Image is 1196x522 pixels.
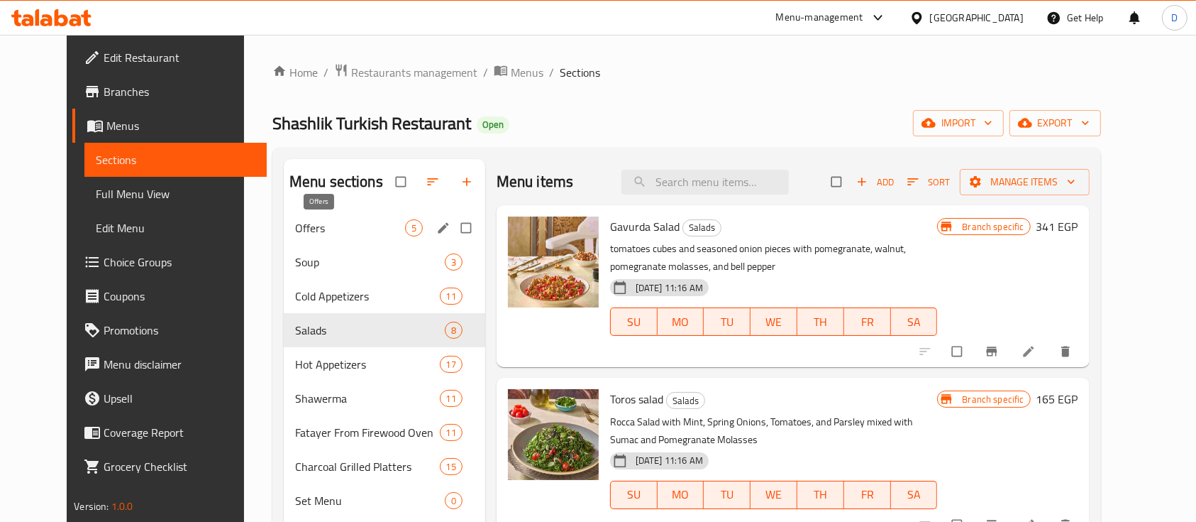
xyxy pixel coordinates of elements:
[406,222,422,235] span: 5
[483,64,488,81] li: /
[1171,10,1178,26] span: D
[72,75,267,109] a: Branches
[289,171,383,192] h2: Menu sections
[272,63,1101,82] nav: breadcrumb
[295,322,445,339] span: Salads
[610,308,658,336] button: SU
[1050,336,1084,367] button: delete
[658,481,704,509] button: MO
[508,217,599,308] img: Gavurda Salad
[960,169,1090,195] button: Manage items
[751,308,797,336] button: WE
[610,240,938,276] p: tomatoes cubes and seasoned onion pieces with pomegranate, walnut, pomegranate molasses, and bell...
[956,220,1029,234] span: Branch specific
[1036,217,1078,236] h6: 341 EGP
[96,185,255,202] span: Full Menu View
[284,415,485,450] div: Fatayer From Firewood Oven11
[295,288,440,305] span: Cold Appetizers
[445,494,462,508] span: 0
[751,481,797,509] button: WE
[904,171,954,193] button: Sort
[1021,114,1090,132] span: export
[913,110,1004,136] button: import
[549,64,554,81] li: /
[451,166,485,197] button: Add section
[898,171,960,193] span: Sort items
[630,281,709,295] span: [DATE] 11:16 AM
[776,9,863,26] div: Menu-management
[756,312,792,332] span: WE
[405,219,423,236] div: items
[709,484,745,505] span: TU
[334,63,477,82] a: Restaurants management
[72,40,267,75] a: Edit Restaurant
[104,458,255,475] span: Grocery Checklist
[663,484,699,505] span: MO
[284,347,485,381] div: Hot Appetizers17
[1009,110,1101,136] button: export
[803,484,838,505] span: TH
[441,290,462,303] span: 11
[1036,389,1078,409] h6: 165 EGP
[445,256,462,269] span: 3
[683,219,721,236] span: Salads
[630,454,709,467] span: [DATE] 11:16 AM
[272,64,318,81] a: Home
[610,388,663,410] span: Toros salad
[621,170,789,195] input: search
[441,426,462,440] span: 11
[295,356,440,373] div: Hot Appetizers
[284,245,485,279] div: Soup3
[72,313,267,347] a: Promotions
[610,481,658,509] button: SU
[441,358,462,371] span: 17
[897,484,932,505] span: SA
[610,216,680,237] span: Gavurda Salad
[417,166,451,197] span: Sort sections
[284,313,485,347] div: Salads8
[704,481,751,509] button: TU
[72,450,267,484] a: Grocery Checklist
[440,424,463,441] div: items
[440,458,463,475] div: items
[84,143,267,177] a: Sections
[111,497,133,516] span: 1.0.0
[971,173,1078,191] span: Manage items
[756,484,792,505] span: WE
[844,308,891,336] button: FR
[323,64,328,81] li: /
[856,174,895,190] span: Add
[850,312,885,332] span: FR
[440,356,463,373] div: items
[96,151,255,168] span: Sections
[96,219,255,236] span: Edit Menu
[924,114,992,132] span: import
[104,288,255,305] span: Coupons
[295,458,440,475] span: Charcoal Grilled Platters
[72,109,267,143] a: Menus
[1021,344,1039,359] a: Edit menu item
[497,171,574,192] h2: Menu items
[295,219,405,236] span: Offers
[295,424,440,441] span: Fatayer From Firewood Oven
[667,393,704,409] span: Salads
[797,308,844,336] button: TH
[295,492,445,509] span: Set Menu
[295,390,440,407] div: Shawerma
[351,64,477,81] span: Restaurants management
[72,279,267,313] a: Coupons
[682,219,721,236] div: Salads
[477,119,509,131] span: Open
[104,424,255,441] span: Coverage Report
[930,10,1024,26] div: [GEOGRAPHIC_DATA]
[284,211,485,245] div: Offers5edit
[84,211,267,245] a: Edit Menu
[284,450,485,484] div: Charcoal Grilled Platters15
[853,171,898,193] span: Add item
[704,308,751,336] button: TU
[494,63,543,82] a: Menus
[441,460,462,474] span: 15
